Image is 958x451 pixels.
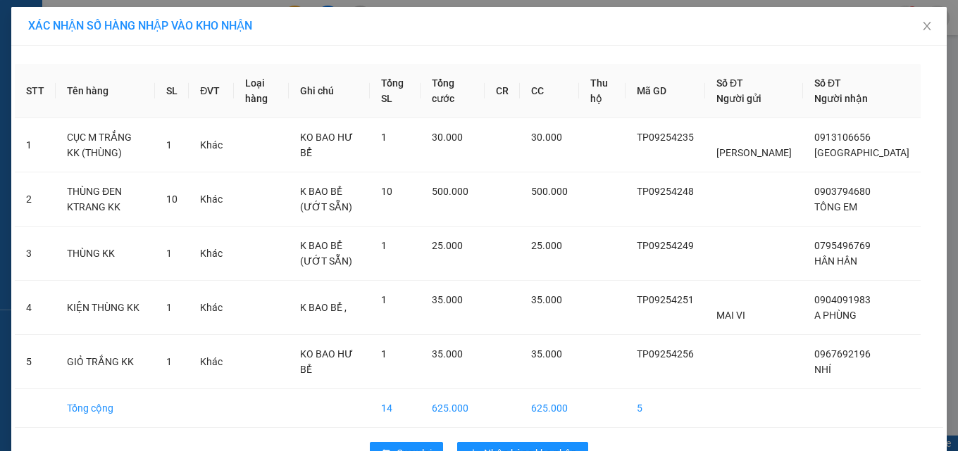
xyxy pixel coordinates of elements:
td: CỤC M TRẮNG KK (THÙNG) [56,118,155,172]
td: Khác [189,172,234,227]
td: THÙNG ĐEN KTRANG KK [56,172,155,227]
span: TP09254256 [637,348,694,360]
span: Số ĐT [814,77,841,89]
span: KO BAO HƯ BỂ [300,132,353,158]
span: [GEOGRAPHIC_DATA] [814,147,909,158]
span: TP09254235 [637,132,694,143]
span: Người gửi [716,93,761,104]
span: NHÍ [814,364,831,375]
span: 1 [381,294,387,305]
span: KO BAO HƯ BỂ [300,348,353,375]
td: 4 [15,281,56,335]
td: Khác [189,281,234,335]
td: 1 [15,118,56,172]
span: TÔNG EM [814,201,857,212]
span: K BAO BỂ (ƯỚT SẴN) [300,240,352,267]
td: 3 [15,227,56,281]
span: 500.000 [432,186,468,197]
span: 1 [381,132,387,143]
span: 30.000 [432,132,463,143]
span: 25.000 [531,240,562,251]
th: Tên hàng [56,64,155,118]
span: 1 [166,356,172,367]
td: GIỎ TRẮNG KK [56,335,155,389]
span: 0913106656 [814,132,871,143]
span: HÂN HÂN [814,255,857,267]
th: Tổng SL [370,64,421,118]
span: K BAO BỂ , [300,302,347,313]
span: TP09254249 [637,240,694,251]
span: Số ĐT [716,77,743,89]
span: 500.000 [531,186,568,197]
span: 35.000 [531,348,562,360]
span: 1 [381,240,387,251]
span: 10 [166,193,178,205]
td: Khác [189,335,234,389]
th: Tổng cước [421,64,485,118]
span: MAI VI [716,310,745,321]
td: Khác [189,118,234,172]
span: TP09254251 [637,294,694,305]
span: TP09254248 [637,186,694,197]
span: Người nhận [814,93,868,104]
td: 625.000 [520,389,579,428]
th: STT [15,64,56,118]
span: [PERSON_NAME] [716,147,792,158]
th: Ghi chú [289,64,370,118]
th: CR [485,64,520,118]
td: 5 [626,389,705,428]
td: KIỆN THÙNG KK [56,281,155,335]
span: 30.000 [531,132,562,143]
span: 1 [166,139,172,151]
td: 2 [15,172,56,227]
td: 14 [370,389,421,428]
span: 35.000 [432,348,463,360]
span: 1 [166,302,172,313]
span: 0904091983 [814,294,871,305]
th: Thu hộ [579,64,626,118]
span: 35.000 [432,294,463,305]
td: 5 [15,335,56,389]
td: Khác [189,227,234,281]
td: 625.000 [421,389,485,428]
span: 35.000 [531,294,562,305]
span: XÁC NHẬN SỐ HÀNG NHẬP VÀO KHO NHẬN [28,19,252,32]
span: 25.000 [432,240,463,251]
th: ĐVT [189,64,234,118]
span: 10 [381,186,392,197]
span: 1 [166,248,172,259]
span: 0795496769 [814,240,871,251]
span: 0903794680 [814,186,871,197]
th: Loại hàng [234,64,289,118]
td: THÙNG KK [56,227,155,281]
td: Tổng cộng [56,389,155,428]
span: K BAO BỂ (ƯỚT SẴN) [300,186,352,212]
th: Mã GD [626,64,705,118]
span: 1 [381,348,387,360]
th: CC [520,64,579,118]
span: 0967692196 [814,348,871,360]
button: Close [907,7,947,46]
th: SL [155,64,189,118]
span: close [921,20,933,32]
span: A PHÙNG [814,310,857,321]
